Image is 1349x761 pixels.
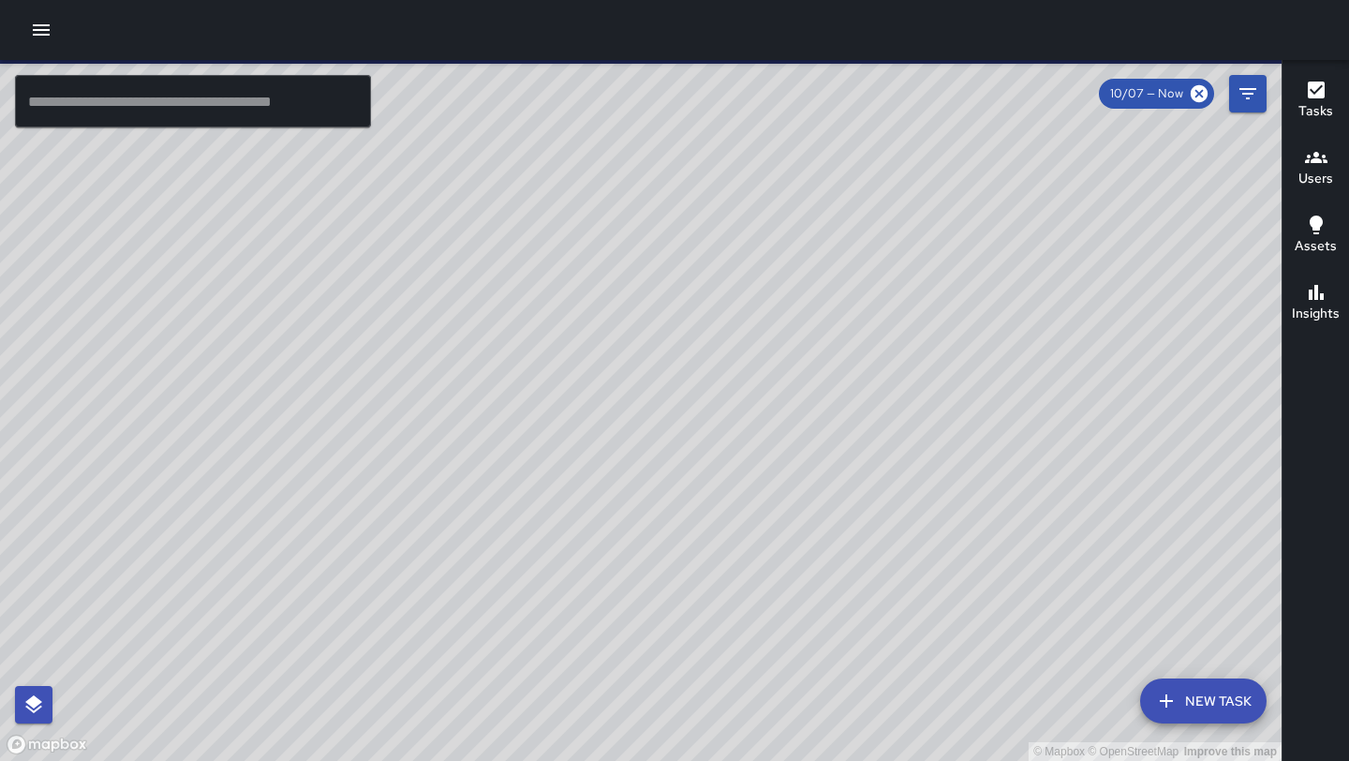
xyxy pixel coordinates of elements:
[1298,101,1333,122] h6: Tasks
[1295,236,1337,257] h6: Assets
[1282,67,1349,135] button: Tasks
[1282,135,1349,202] button: Users
[1298,169,1333,189] h6: Users
[1282,202,1349,270] button: Assets
[1140,679,1267,724] button: New Task
[1229,75,1267,112] button: Filters
[1099,84,1194,103] span: 10/07 — Now
[1099,79,1214,109] div: 10/07 — Now
[1282,270,1349,337] button: Insights
[1292,304,1340,324] h6: Insights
